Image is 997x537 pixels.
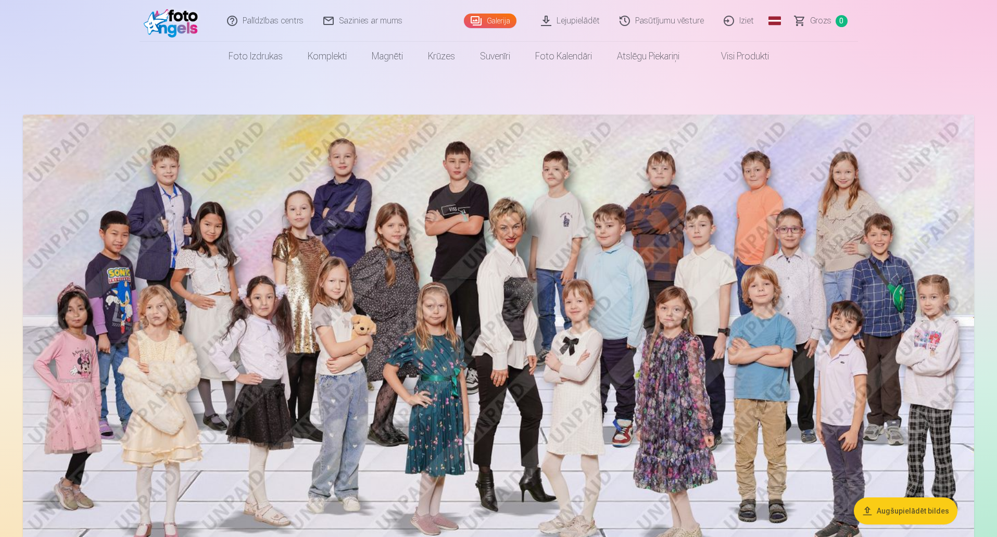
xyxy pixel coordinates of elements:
a: Krūzes [415,42,468,71]
a: Atslēgu piekariņi [604,42,692,71]
a: Visi produkti [692,42,781,71]
a: Suvenīri [468,42,523,71]
a: Komplekti [295,42,359,71]
span: 0 [836,15,848,27]
a: Foto kalendāri [523,42,604,71]
span: Grozs [810,15,831,27]
img: /fa4 [144,4,204,38]
button: Augšupielādēt bildes [854,497,957,524]
a: Foto izdrukas [216,42,295,71]
a: Galerija [464,14,516,28]
a: Magnēti [359,42,415,71]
